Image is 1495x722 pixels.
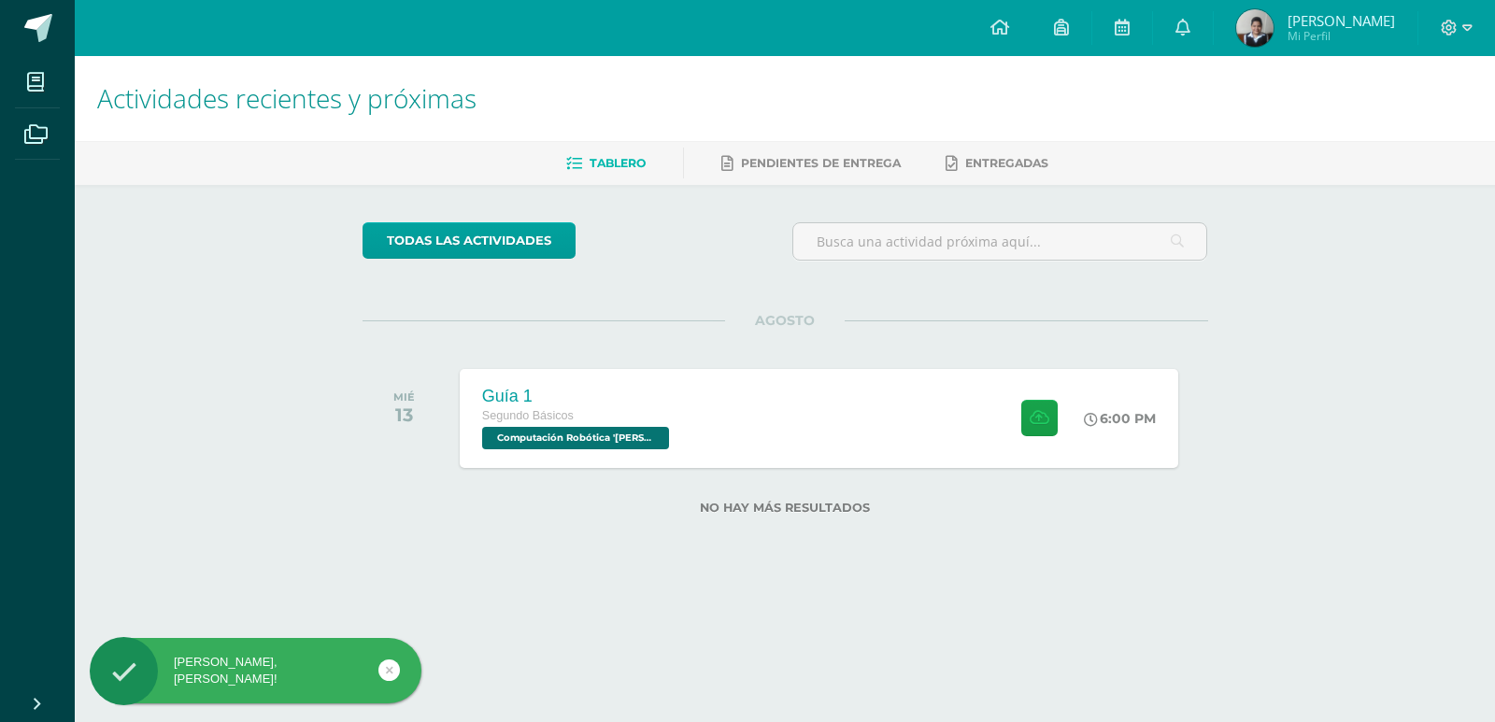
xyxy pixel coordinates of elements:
[363,222,576,259] a: todas las Actividades
[1288,28,1395,44] span: Mi Perfil
[363,501,1208,515] label: No hay más resultados
[725,312,845,329] span: AGOSTO
[90,654,421,687] div: [PERSON_NAME], [PERSON_NAME]!
[1288,11,1395,30] span: [PERSON_NAME]
[566,149,646,178] a: Tablero
[393,403,415,426] div: 13
[482,387,674,406] div: Guía 1
[590,156,646,170] span: Tablero
[482,409,574,422] span: Segundo Básicos
[965,156,1048,170] span: Entregadas
[1084,410,1156,427] div: 6:00 PM
[1236,9,1274,47] img: bf70ca971dc0ca02eddfb4c484d0cd73.png
[721,149,901,178] a: Pendientes de entrega
[482,427,669,449] span: Computación Robótica 'Newton'
[97,80,477,116] span: Actividades recientes y próximas
[393,390,415,403] div: MIÉ
[741,156,901,170] span: Pendientes de entrega
[946,149,1048,178] a: Entregadas
[793,223,1207,260] input: Busca una actividad próxima aquí...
